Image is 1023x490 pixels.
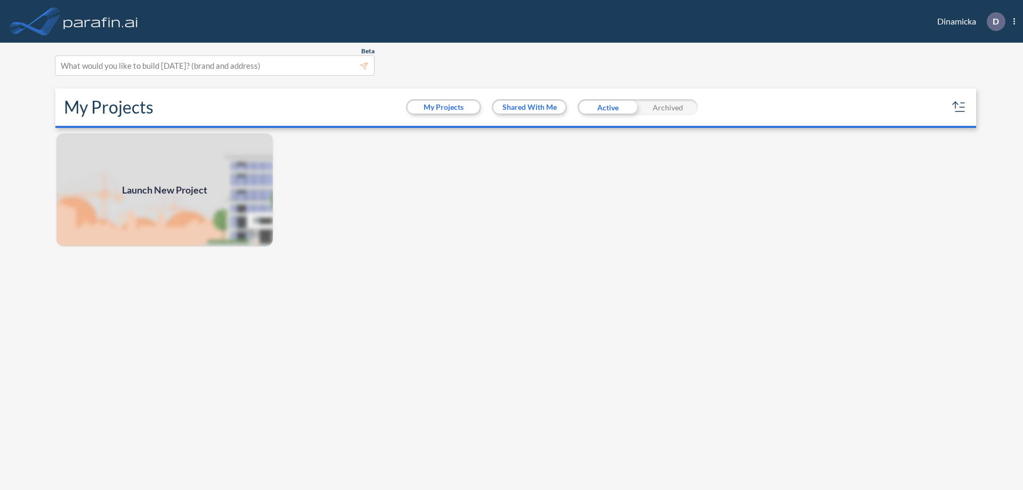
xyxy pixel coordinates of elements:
[493,101,565,114] button: Shared With Me
[921,12,1015,31] div: Dinamicka
[122,183,207,197] span: Launch New Project
[361,47,375,55] span: Beta
[61,11,140,32] img: logo
[638,99,698,115] div: Archived
[951,99,968,116] button: sort
[578,99,638,115] div: Active
[55,132,274,247] img: add
[55,132,274,247] a: Launch New Project
[993,17,999,26] p: D
[408,101,480,114] button: My Projects
[64,97,153,117] h2: My Projects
